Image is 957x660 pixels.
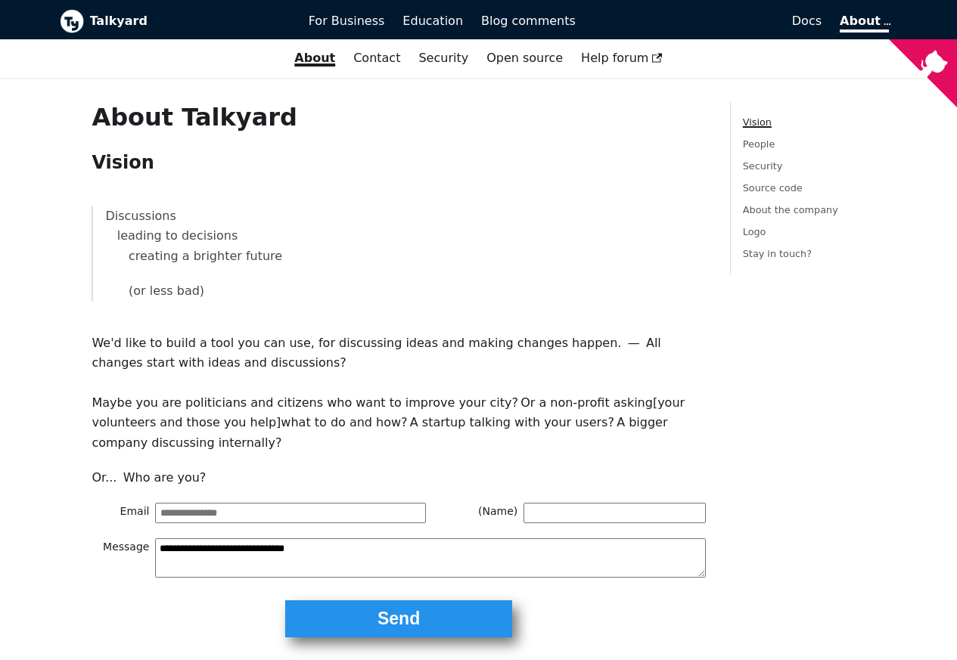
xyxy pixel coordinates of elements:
[92,503,155,522] span: Email
[743,204,838,215] a: About the company
[743,226,766,237] a: Logo
[92,102,705,132] h1: About Talkyard
[460,503,524,522] span: (Name)
[393,8,472,34] a: Education
[285,600,512,637] button: Send
[155,538,705,578] textarea: Message
[90,11,287,31] b: Talkyard
[792,14,822,28] span: Docs
[743,182,803,194] a: Source code
[285,45,344,71] a: About
[743,116,772,128] a: Vision
[472,8,585,34] a: Blog comments
[409,45,477,71] a: Security
[92,393,705,453] p: Maybe you are politicians and citizens who want to improve your city? Or a non-profit asking [you...
[309,14,385,28] span: For Business
[344,45,409,71] a: Contact
[300,8,394,34] a: For Business
[477,45,572,71] a: Open source
[585,8,831,34] a: Docs
[60,9,287,33] a: Talkyard logoTalkyard
[92,538,155,578] span: Message
[105,206,693,266] p: Discussions leading to decisions creating a brighter future
[481,14,576,28] span: Blog comments
[402,14,463,28] span: Education
[155,503,426,522] input: Email
[572,45,672,71] a: Help forum
[743,160,783,172] a: Security
[743,248,812,259] a: Stay in touch?
[60,9,84,33] img: Talkyard logo
[92,468,705,488] p: Or... Who are you?
[524,503,706,522] input: (Name)
[92,151,705,174] h2: Vision
[105,281,693,301] p: (or less bad)
[840,14,888,33] a: About
[743,138,775,150] a: People
[581,51,663,65] span: Help forum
